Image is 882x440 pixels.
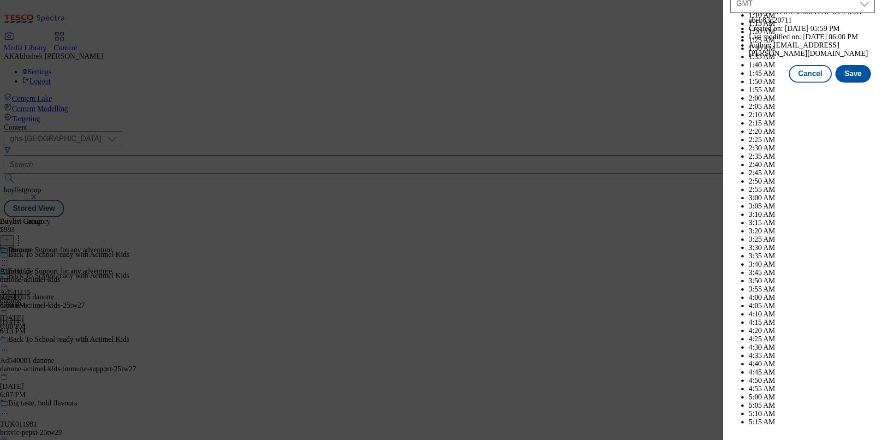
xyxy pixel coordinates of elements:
[749,368,875,376] li: 4:45 AM
[749,44,875,53] li: 1:30 AM
[749,252,875,260] li: 3:35 AM
[749,169,875,177] li: 2:45 AM
[749,335,875,343] li: 4:25 AM
[749,426,875,434] li: 5:20 AM
[749,28,875,36] li: 1:20 AM
[749,343,875,351] li: 4:30 AM
[749,277,875,285] li: 3:50 AM
[749,260,875,268] li: 3:40 AM
[749,102,875,111] li: 2:05 AM
[749,376,875,385] li: 4:50 AM
[749,244,875,252] li: 3:30 AM
[749,77,875,86] li: 1:50 AM
[789,65,831,83] button: Cancel
[749,119,875,127] li: 2:15 AM
[749,351,875,360] li: 4:35 AM
[835,65,871,83] button: Save
[749,11,875,19] li: 1:10 AM
[749,152,875,161] li: 2:35 AM
[749,318,875,327] li: 4:15 AM
[749,86,875,94] li: 1:55 AM
[749,327,875,335] li: 4:20 AM
[749,127,875,136] li: 2:20 AM
[749,285,875,293] li: 3:55 AM
[749,161,875,169] li: 2:40 AM
[749,94,875,102] li: 2:00 AM
[749,219,875,227] li: 3:15 AM
[749,385,875,393] li: 4:55 AM
[749,185,875,194] li: 2:55 AM
[749,144,875,152] li: 2:30 AM
[749,268,875,277] li: 3:45 AM
[749,136,875,144] li: 2:25 AM
[749,36,875,44] li: 1:25 AM
[749,401,875,410] li: 5:05 AM
[749,53,875,61] li: 1:35 AM
[749,210,875,219] li: 3:10 AM
[749,69,875,77] li: 1:45 AM
[749,194,875,202] li: 3:00 AM
[749,235,875,244] li: 3:25 AM
[749,302,875,310] li: 4:05 AM
[749,360,875,368] li: 4:40 AM
[749,393,875,401] li: 5:00 AM
[749,177,875,185] li: 2:50 AM
[749,293,875,302] li: 4:00 AM
[749,227,875,235] li: 3:20 AM
[749,61,875,69] li: 1:40 AM
[749,410,875,418] li: 5:10 AM
[749,111,875,119] li: 2:10 AM
[749,202,875,210] li: 3:05 AM
[749,418,875,426] li: 5:15 AM
[749,19,875,28] li: 1:15 AM
[749,310,875,318] li: 4:10 AM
